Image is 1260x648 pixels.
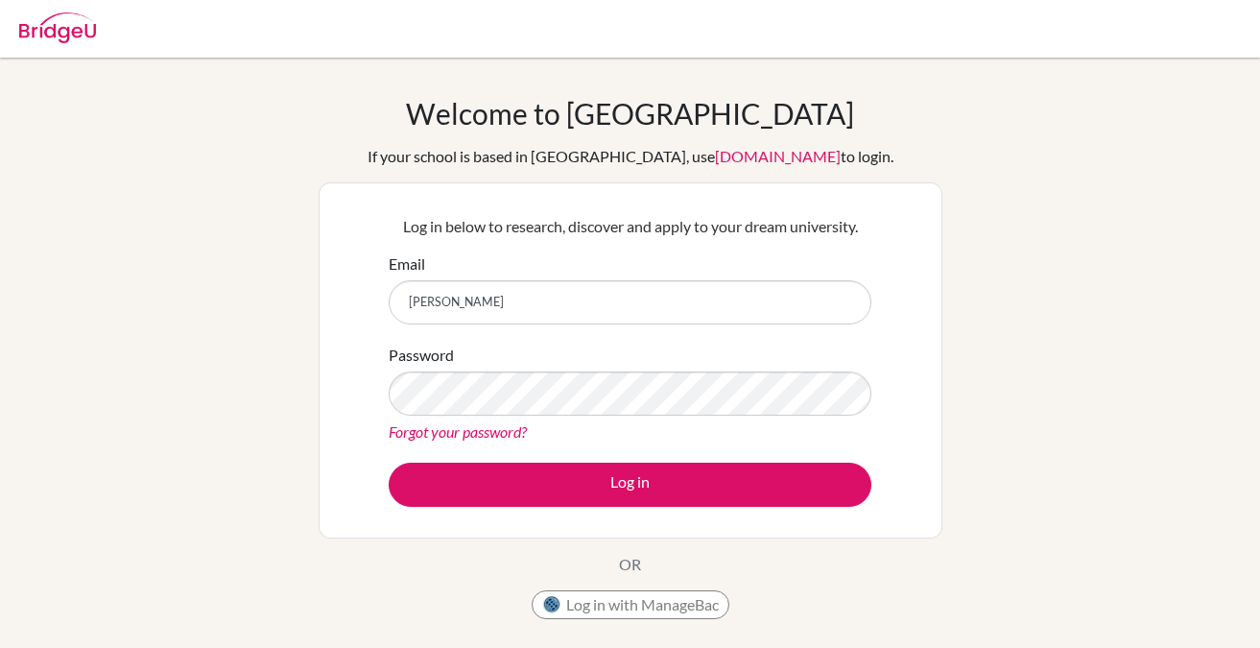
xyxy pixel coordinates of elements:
[368,145,893,168] div: If your school is based in [GEOGRAPHIC_DATA], use to login.
[406,96,854,131] h1: Welcome to [GEOGRAPHIC_DATA]
[389,252,425,276] label: Email
[389,422,527,441] a: Forgot your password?
[389,344,454,367] label: Password
[389,463,871,507] button: Log in
[389,215,871,238] p: Log in below to research, discover and apply to your dream university.
[715,147,841,165] a: [DOMAIN_NAME]
[532,590,729,619] button: Log in with ManageBac
[19,12,96,43] img: Bridge-U
[619,553,641,576] p: OR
